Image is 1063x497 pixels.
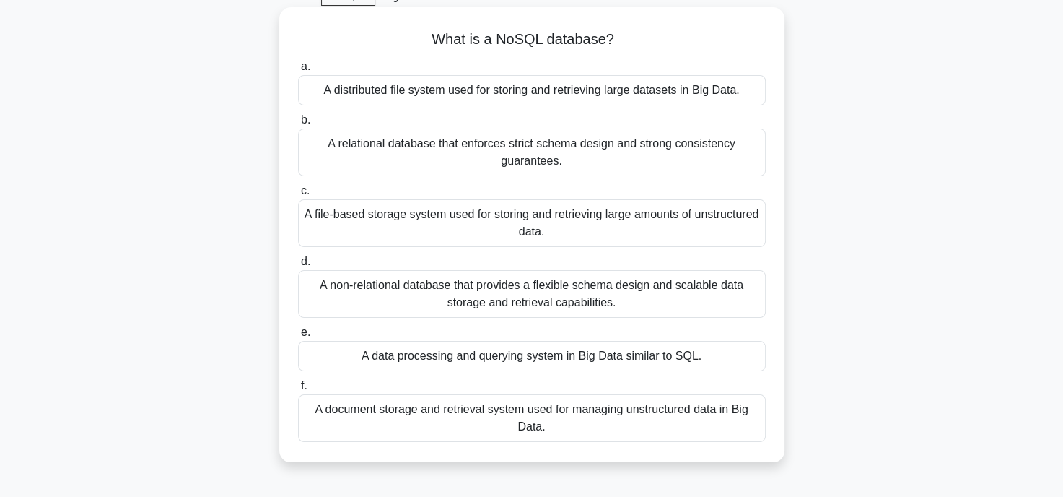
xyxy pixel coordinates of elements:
[298,394,766,442] div: A document storage and retrieval system used for managing unstructured data in Big Data.
[298,270,766,318] div: A non-relational database that provides a flexible schema design and scalable data storage and re...
[298,199,766,247] div: A file-based storage system used for storing and retrieving large amounts of unstructured data.
[301,379,307,392] span: f.
[298,75,766,105] div: A distributed file system used for storing and retrieving large datasets in Big Data.
[301,326,310,338] span: e.
[297,30,767,49] h5: What is a NoSQL database?
[301,60,310,72] span: a.
[301,255,310,267] span: d.
[301,113,310,126] span: b.
[298,129,766,176] div: A relational database that enforces strict schema design and strong consistency guarantees.
[298,341,766,371] div: A data processing and querying system in Big Data similar to SQL.
[301,184,310,196] span: c.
